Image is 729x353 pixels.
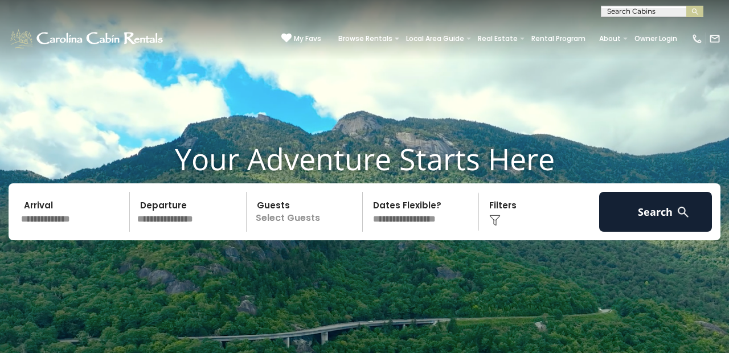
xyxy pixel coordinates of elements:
a: About [593,31,626,47]
a: Owner Login [629,31,683,47]
p: Select Guests [250,192,362,232]
a: Browse Rentals [333,31,398,47]
img: White-1-1-2.png [9,27,166,50]
span: My Favs [294,34,321,44]
a: My Favs [281,33,321,44]
img: phone-regular-white.png [691,33,703,44]
a: Local Area Guide [400,31,470,47]
h1: Your Adventure Starts Here [9,141,720,176]
button: Search [599,192,712,232]
img: search-regular-white.png [676,205,690,219]
a: Rental Program [526,31,591,47]
img: mail-regular-white.png [709,33,720,44]
a: Real Estate [472,31,523,47]
img: filter--v1.png [489,215,501,226]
